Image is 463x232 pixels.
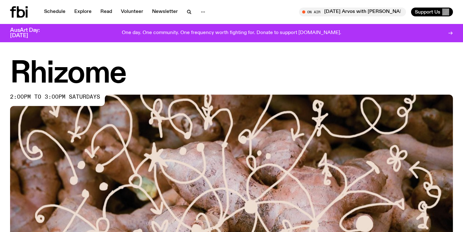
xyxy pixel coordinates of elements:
button: Support Us [411,8,453,16]
span: Support Us [415,9,440,15]
a: Schedule [40,8,69,16]
h1: Rhizome [10,60,453,88]
span: 2:00pm to 3:00pm saturdays [10,95,100,100]
button: On Air[DATE] Arvos with [PERSON_NAME] [299,8,406,16]
a: Volunteer [117,8,147,16]
a: Newsletter [148,8,182,16]
a: Explore [71,8,95,16]
a: Read [97,8,116,16]
h3: AusArt Day: [DATE] [10,28,50,38]
p: One day. One community. One frequency worth fighting for. Donate to support [DOMAIN_NAME]. [122,30,341,36]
